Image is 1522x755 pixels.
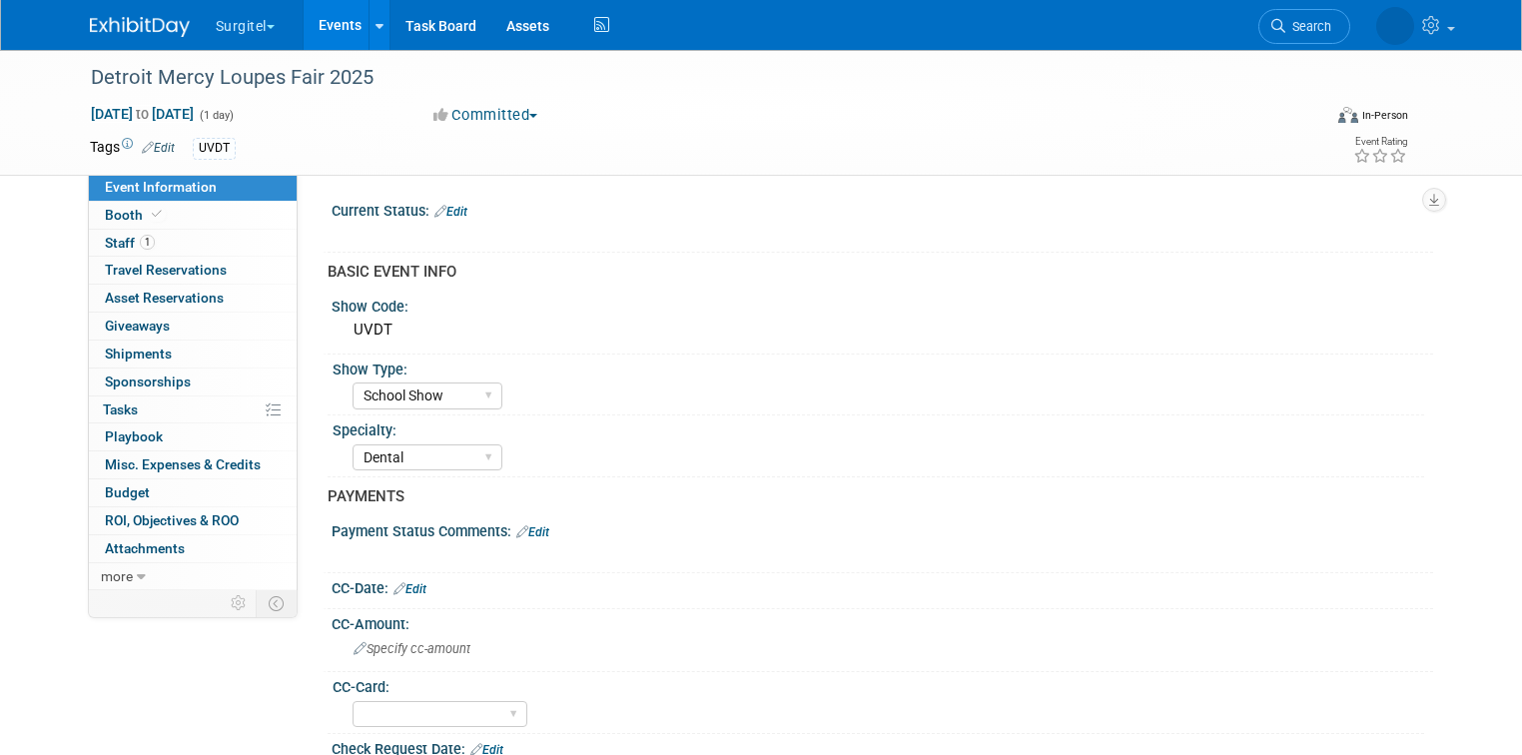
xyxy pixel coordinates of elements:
div: UVDT [347,315,1418,346]
div: BASIC EVENT INFO [328,262,1418,283]
div: Event Rating [1353,137,1407,147]
span: Specify cc-amount [354,641,470,656]
span: Travel Reservations [105,262,227,278]
a: Event Information [89,174,297,201]
span: Staff [105,235,155,251]
a: Playbook [89,423,297,450]
img: Format-Inperson.png [1338,107,1358,123]
a: Edit [142,141,175,155]
a: Budget [89,479,297,506]
div: CC-Card: [333,672,1424,697]
td: Tags [90,137,175,160]
a: Edit [393,582,426,596]
div: UVDT [193,138,236,159]
a: Asset Reservations [89,285,297,312]
span: Playbook [105,428,163,444]
div: Show Type: [333,355,1424,379]
div: CC-Amount: [332,609,1433,634]
i: Booth reservation complete [152,209,162,220]
span: Asset Reservations [105,290,224,306]
div: Payment Status Comments: [332,516,1433,542]
span: Misc. Expenses & Credits [105,456,261,472]
a: Tasks [89,396,297,423]
button: Committed [426,105,545,126]
span: Booth [105,207,166,223]
span: 1 [140,235,155,250]
a: Giveaways [89,313,297,340]
div: PAYMENTS [328,486,1418,507]
span: Giveaways [105,318,170,334]
a: Sponsorships [89,369,297,395]
a: Attachments [89,535,297,562]
span: Sponsorships [105,374,191,389]
span: to [133,106,152,122]
a: Booth [89,202,297,229]
div: In-Person [1361,108,1408,123]
a: Edit [516,525,549,539]
span: Shipments [105,346,172,362]
a: ROI, Objectives & ROO [89,507,297,534]
a: more [89,563,297,590]
div: CC-Date: [332,573,1433,599]
span: Search [1226,19,1272,34]
td: Toggle Event Tabs [256,590,297,616]
a: Search [1199,9,1291,44]
div: Specialty: [333,415,1424,440]
span: Attachments [105,540,185,556]
img: ExhibitDay [90,17,190,37]
span: Budget [105,484,150,500]
span: Tasks [103,401,138,417]
img: Neil Lobocki [1317,11,1414,33]
span: ROI, Objectives & ROO [105,512,239,528]
a: Travel Reservations [89,257,297,284]
span: more [101,568,133,584]
a: Staff1 [89,230,297,257]
a: Shipments [89,341,297,368]
div: Current Status: [332,196,1433,222]
span: [DATE] [DATE] [90,105,195,123]
span: Event Information [105,179,217,195]
div: Detroit Mercy Loupes Fair 2025 [84,60,1296,96]
a: Misc. Expenses & Credits [89,451,297,478]
span: (1 day) [198,109,234,122]
div: Event Format [1213,104,1408,134]
a: Edit [434,205,467,219]
td: Personalize Event Tab Strip [222,590,257,616]
div: Show Code: [332,292,1433,317]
